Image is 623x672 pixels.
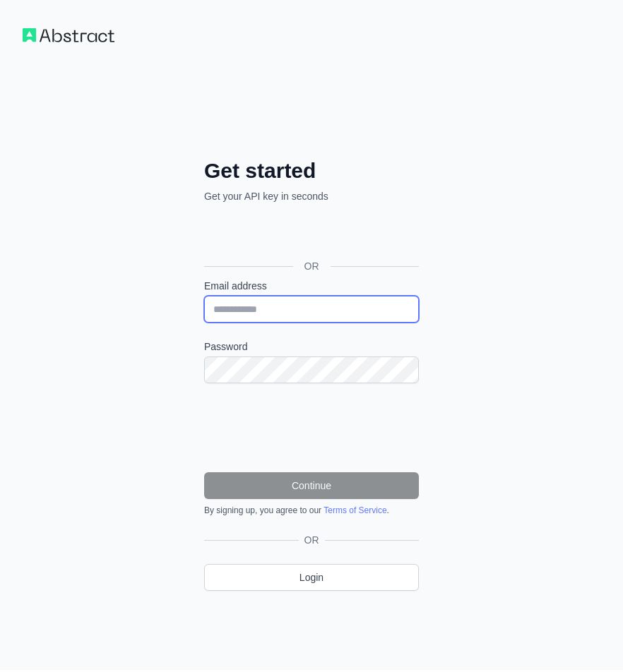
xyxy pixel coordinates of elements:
[204,158,419,184] h2: Get started
[293,259,331,273] span: OR
[299,533,325,547] span: OR
[324,505,386,515] a: Terms of Service
[204,400,419,455] iframe: reCAPTCHA
[204,340,419,354] label: Password
[204,279,419,293] label: Email address
[23,28,114,42] img: Workflow
[204,564,419,591] a: Login
[204,472,419,499] button: Continue
[197,219,423,250] iframe: Nút Đăng nhập bằng Google
[204,505,419,516] div: By signing up, you agree to our .
[204,189,419,203] p: Get your API key in seconds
